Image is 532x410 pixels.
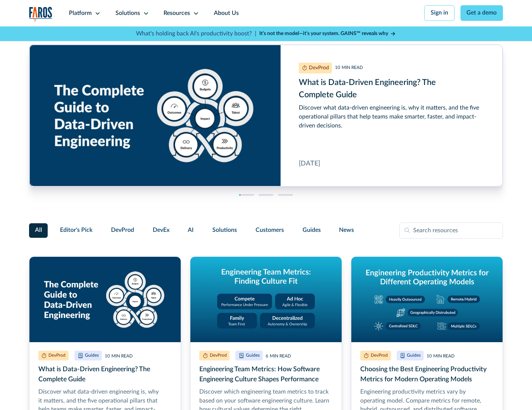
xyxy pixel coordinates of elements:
[29,7,53,22] img: Logo of the analytics and reporting company Faros.
[29,223,503,239] form: Filter Form
[303,226,321,235] span: Guides
[339,226,354,235] span: News
[29,7,53,22] a: home
[259,31,388,36] strong: It’s not the model—it’s your system. GAINS™ reveals why
[111,226,134,235] span: DevProd
[190,257,342,342] img: Graphic titled 'Engineering Team Metrics: Finding Culture Fit' with four cultural models: Compete...
[164,9,190,18] div: Resources
[351,257,503,342] img: Graphic titled 'Engineering productivity metrics for different operating models' showing five mod...
[29,257,181,342] img: Graphic titled 'The Complete Guide to Data-Driven Engineering' showing five pillars around a cent...
[115,9,140,18] div: Solutions
[69,9,92,18] div: Platform
[188,226,194,235] span: AI
[29,45,503,186] a: What is Data-Driven Engineering? The Complete Guide
[256,226,284,235] span: Customers
[460,5,503,21] a: Get a demo
[259,30,396,38] a: It’s not the model—it’s your system. GAINS™ reveals why
[399,223,503,239] input: Search resources
[35,226,42,235] span: All
[29,45,503,186] div: cms-link
[424,5,455,21] a: Sign in
[60,226,92,235] span: Editor's Pick
[136,29,256,38] p: What's holding back AI's productivity boost? |
[212,226,237,235] span: Solutions
[153,226,170,235] span: DevEx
